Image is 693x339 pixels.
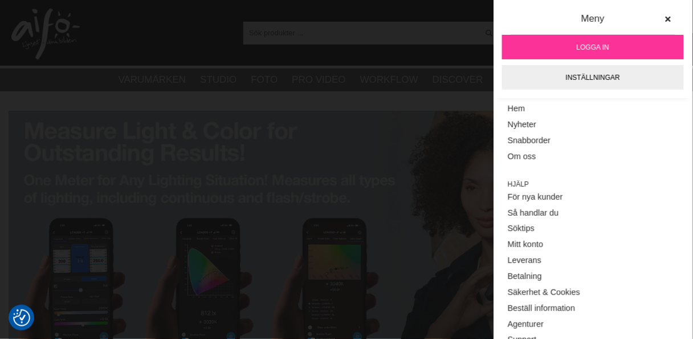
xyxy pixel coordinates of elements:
a: Agenturer [508,317,678,333]
a: Söktips [508,221,678,237]
a: Om oss [508,149,678,165]
a: Snabborder [508,133,678,149]
a: För nya kunder [508,189,678,205]
input: Sök produkter ... [243,24,479,41]
a: Hem [508,101,678,117]
a: Studio [200,72,237,87]
a: Så handlar du [508,205,678,221]
a: Foto [251,72,278,87]
a: Workflow [360,72,418,87]
a: Pro Video [292,72,345,87]
img: logo.png [11,9,80,60]
a: Inställningar [502,65,684,90]
a: Beställ information [508,301,678,317]
img: Revisit consent button [13,309,30,326]
a: Betalning [508,269,678,285]
a: Discover [433,72,483,87]
a: Mitt konto [508,237,678,253]
a: Leverans [508,253,678,269]
div: Meny [511,11,675,35]
a: Nyheter [508,117,678,133]
a: Varumärken [119,72,186,87]
button: Samtyckesinställningar [13,308,30,328]
span: Hjälp [508,179,678,189]
a: Logga in [502,35,684,59]
a: Säkerhet & Cookies [508,285,678,301]
span: Logga in [577,42,609,53]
